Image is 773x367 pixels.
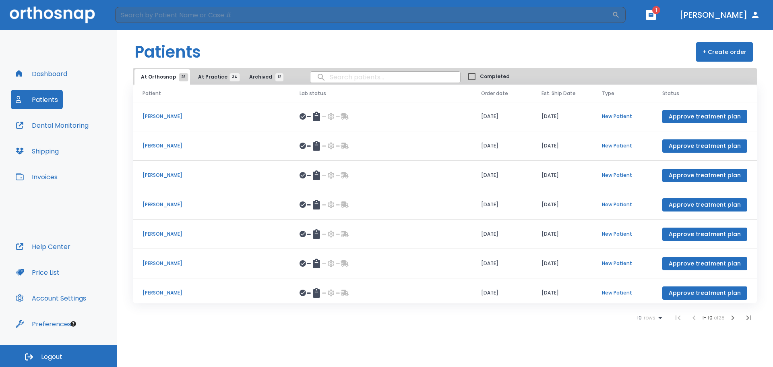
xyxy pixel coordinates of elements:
[41,352,62,361] span: Logout
[143,289,280,297] p: [PERSON_NAME]
[11,263,64,282] button: Price List
[471,190,532,220] td: [DATE]
[143,90,161,97] span: Patient
[602,201,643,208] p: New Patient
[602,142,643,149] p: New Patient
[481,90,508,97] span: Order date
[143,260,280,267] p: [PERSON_NAME]
[662,139,747,153] button: Approve treatment plan
[702,314,714,321] span: 1 - 10
[637,315,642,321] span: 10
[471,278,532,308] td: [DATE]
[532,220,592,249] td: [DATE]
[198,73,235,81] span: At Practice
[11,288,91,308] button: Account Settings
[70,320,77,328] div: Tooltip anchor
[471,131,532,161] td: [DATE]
[662,110,747,123] button: Approve treatment plan
[11,116,93,135] button: Dental Monitoring
[275,73,283,81] span: 12
[662,257,747,270] button: Approve treatment plan
[714,314,725,321] span: of 28
[230,73,240,81] span: 34
[10,6,95,23] img: Orthosnap
[115,7,612,23] input: Search by Patient Name or Case #
[143,142,280,149] p: [PERSON_NAME]
[532,161,592,190] td: [DATE]
[532,190,592,220] td: [DATE]
[249,73,279,81] span: Archived
[696,42,753,62] button: + Create order
[471,161,532,190] td: [DATE]
[746,340,765,359] iframe: Intercom live chat
[11,167,62,187] button: Invoices
[602,230,643,238] p: New Patient
[662,286,747,300] button: Approve treatment plan
[11,237,75,256] button: Help Center
[480,73,510,80] span: Completed
[11,90,63,109] button: Patients
[652,6,660,14] span: 1
[602,113,643,120] p: New Patient
[143,172,280,179] p: [PERSON_NAME]
[11,64,72,83] button: Dashboard
[179,73,188,81] span: 28
[662,90,679,97] span: Status
[134,40,201,64] h1: Patients
[676,8,763,22] button: [PERSON_NAME]
[532,102,592,131] td: [DATE]
[134,69,287,85] div: tabs
[542,90,576,97] span: Est. Ship Date
[532,131,592,161] td: [DATE]
[310,69,460,85] input: search
[662,169,747,182] button: Approve treatment plan
[662,198,747,211] button: Approve treatment plan
[602,90,614,97] span: Type
[141,73,184,81] span: At Orthosnap
[471,102,532,131] td: [DATE]
[532,278,592,308] td: [DATE]
[11,314,76,334] button: Preferences
[300,90,326,97] span: Lab status
[602,172,643,179] p: New Patient
[471,249,532,278] td: [DATE]
[143,230,280,238] p: [PERSON_NAME]
[143,113,280,120] p: [PERSON_NAME]
[532,249,592,278] td: [DATE]
[471,220,532,249] td: [DATE]
[11,141,64,161] button: Shipping
[662,228,747,241] button: Approve treatment plan
[602,289,643,297] p: New Patient
[642,315,655,321] span: rows
[143,201,280,208] p: [PERSON_NAME]
[602,260,643,267] p: New Patient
